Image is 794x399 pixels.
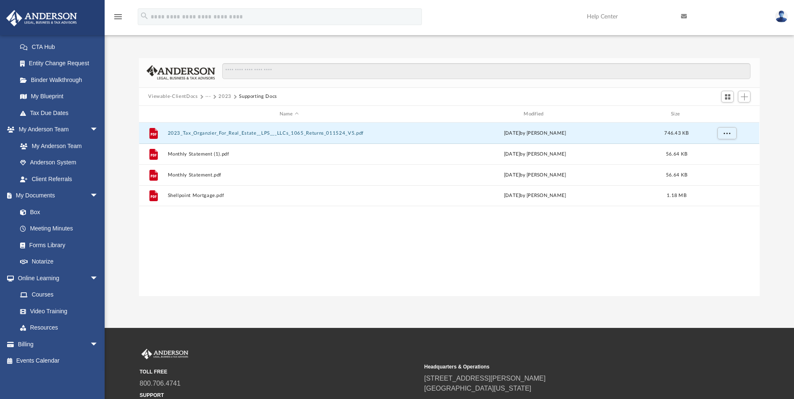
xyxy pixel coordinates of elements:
span: arrow_drop_down [90,336,107,353]
a: Tax Due Dates [12,105,111,121]
div: Name [167,110,410,118]
a: Entity Change Request [12,55,111,72]
i: menu [113,12,123,22]
button: 2023 [218,93,231,100]
button: 2023_Tax_Organzier_For_Real_Estate__LPS___LLCs_1065_Returns_011524_V5.pdf [168,130,410,136]
small: SUPPORT [140,391,419,399]
a: [GEOGRAPHIC_DATA][US_STATE] [424,385,532,392]
button: Supporting Docs [239,93,277,100]
span: 1.18 MB [667,194,686,198]
a: My Anderson Teamarrow_drop_down [6,121,107,138]
a: Billingarrow_drop_down [6,336,111,353]
small: Headquarters & Operations [424,363,703,371]
a: Anderson System [12,154,107,171]
button: ··· [206,93,211,100]
img: Anderson Advisors Platinum Portal [140,349,190,360]
a: CTA Hub [12,38,111,55]
input: Search files and folders [222,63,750,79]
span: arrow_drop_down [90,187,107,205]
a: Courses [12,286,107,303]
span: 746.43 KB [665,131,689,136]
button: Monthly Statement (1).pdf [168,151,410,157]
span: 56.64 KB [666,152,687,156]
div: [DATE] by [PERSON_NAME] [414,171,656,179]
div: Modified [414,110,656,118]
span: 56.64 KB [666,173,687,177]
a: Box [12,204,103,220]
div: [DATE] by [PERSON_NAME] [414,130,656,137]
a: Video Training [12,303,103,320]
a: Resources [12,320,107,336]
i: search [140,11,149,20]
button: More options [717,127,737,140]
span: arrow_drop_down [90,121,107,138]
a: My Blueprint [12,88,107,105]
button: Shellpoint Mortgage.pdf [168,193,410,199]
img: User Pic [775,10,788,23]
button: Monthly Statement.pdf [168,172,410,178]
div: Size [660,110,694,118]
a: Events Calendar [6,353,111,369]
div: id [143,110,164,118]
div: grid [139,123,759,296]
a: Online Learningarrow_drop_down [6,270,107,286]
a: My Anderson Team [12,138,103,154]
div: [DATE] by [PERSON_NAME] [414,192,656,200]
a: [STREET_ADDRESS][PERSON_NAME] [424,375,546,382]
a: Binder Walkthrough [12,72,111,88]
span: arrow_drop_down [90,270,107,287]
a: Meeting Minutes [12,220,107,237]
div: id [697,110,756,118]
button: Add [738,91,750,102]
a: My Documentsarrow_drop_down [6,187,107,204]
a: Forms Library [12,237,103,253]
a: Notarize [12,253,107,270]
div: [DATE] by [PERSON_NAME] [414,151,656,158]
a: menu [113,16,123,22]
small: TOLL FREE [140,368,419,376]
a: Client Referrals [12,171,107,187]
img: Anderson Advisors Platinum Portal [4,10,80,26]
button: Viewable-ClientDocs [148,93,198,100]
a: 800.706.4741 [140,380,181,387]
button: Switch to Grid View [721,91,734,102]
